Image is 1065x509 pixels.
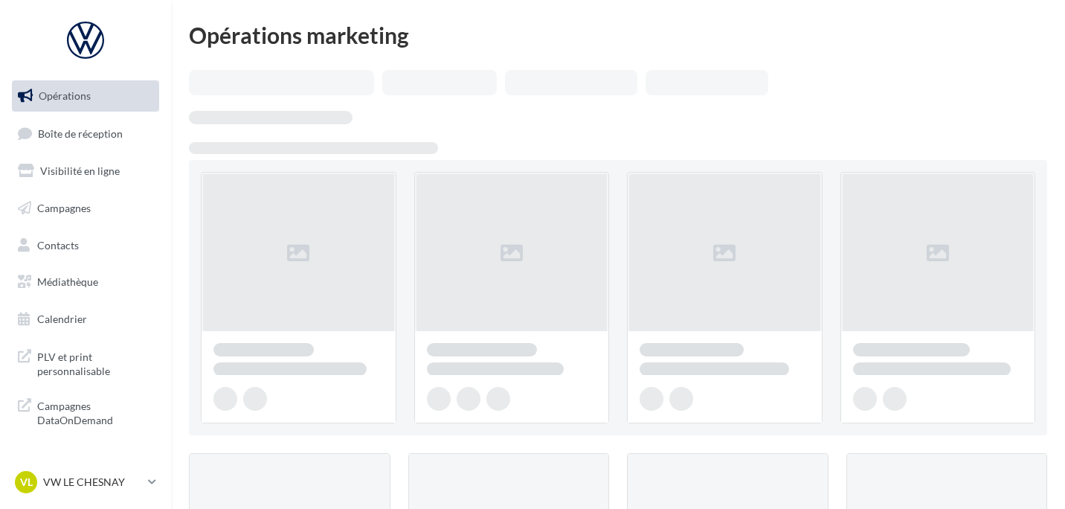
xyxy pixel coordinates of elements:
a: VL VW LE CHESNAY [12,468,159,496]
a: Campagnes [9,193,162,224]
a: Calendrier [9,304,162,335]
a: PLV et print personnalisable [9,341,162,385]
a: Visibilité en ligne [9,156,162,187]
span: Calendrier [37,313,87,325]
a: Contacts [9,230,162,261]
span: Médiathèque [37,275,98,288]
span: Opérations [39,89,91,102]
span: VL [20,475,33,490]
a: Opérations [9,80,162,112]
span: Contacts [37,238,79,251]
p: VW LE CHESNAY [43,475,142,490]
a: Médiathèque [9,266,162,298]
a: Boîte de réception [9,118,162,150]
span: Campagnes [37,202,91,214]
span: Boîte de réception [38,127,123,139]
span: Visibilité en ligne [40,164,120,177]
a: Campagnes DataOnDemand [9,390,162,434]
span: Campagnes DataOnDemand [37,396,153,428]
span: PLV et print personnalisable [37,347,153,379]
div: Opérations marketing [189,24,1047,46]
